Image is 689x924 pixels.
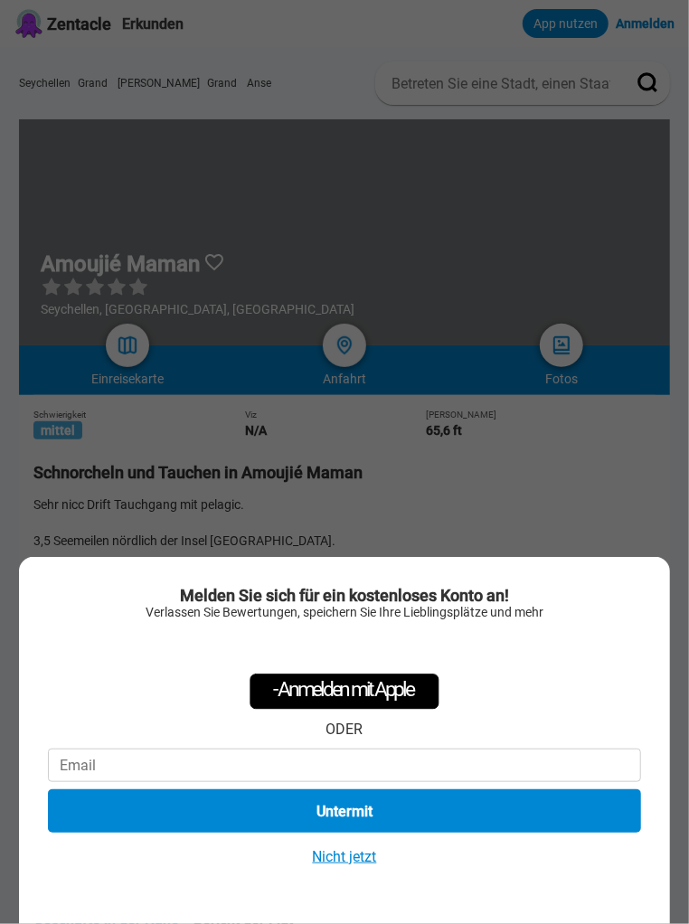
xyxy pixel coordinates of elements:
button: Nicht jetzt [307,847,382,866]
iframe: Schaltfläche „Über Google anmelden“ [241,628,448,668]
div: Melden Sie sich für ein kostenloses Konto an! [48,586,641,605]
div: Verlassen Sie Bewertungen, speichern Sie Ihre Lieblingsplätze und mehr [48,605,641,619]
div: ODER [326,721,363,738]
button: Untermit [48,789,641,833]
input: Email [48,749,641,782]
div: Über Google. Wird in Tab geöffnet. [250,628,439,668]
div: Anmelden mit Apple [250,674,439,710]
